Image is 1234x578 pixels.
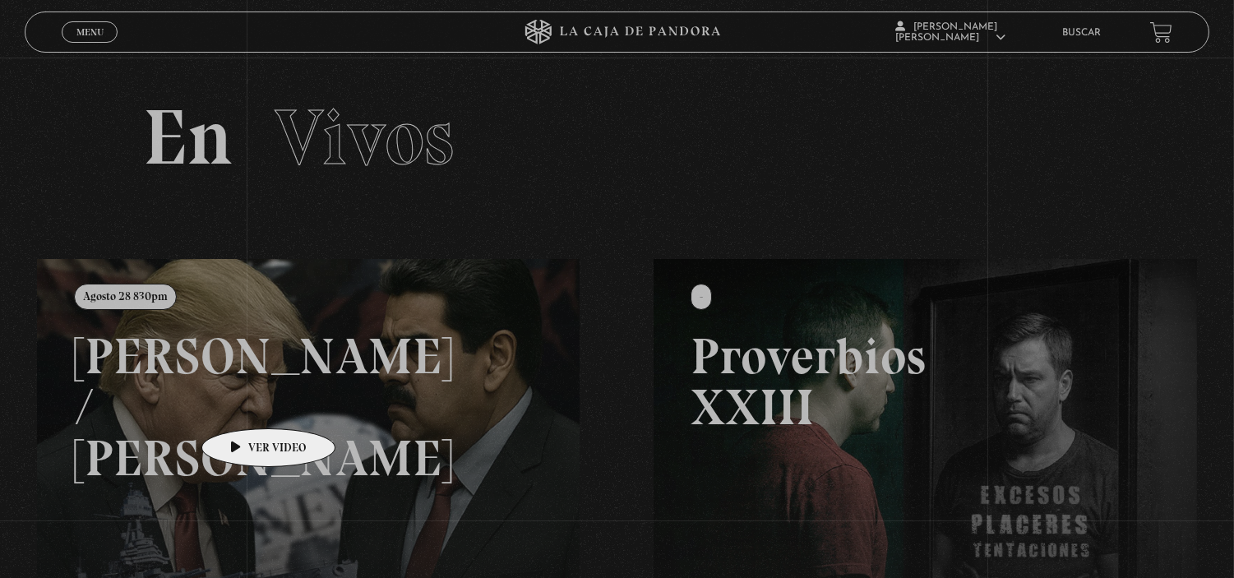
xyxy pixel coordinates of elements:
[275,90,454,184] span: Vivos
[143,99,1091,177] h2: En
[71,41,109,53] span: Cerrar
[76,27,104,37] span: Menu
[895,22,1005,43] span: [PERSON_NAME] [PERSON_NAME]
[1062,28,1101,38] a: Buscar
[1150,21,1172,44] a: View your shopping cart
